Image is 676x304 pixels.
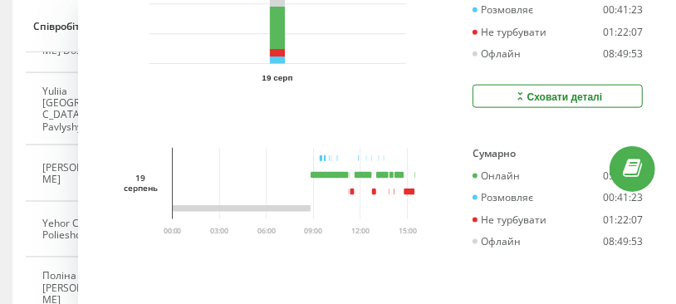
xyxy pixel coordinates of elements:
[42,162,112,186] div: [PERSON_NAME]
[262,73,293,82] text: 19 серп
[603,236,643,248] div: 08:49:53
[603,170,643,182] div: 05:19:09
[603,4,643,16] div: 00:41:23
[211,227,229,237] text: 03:00
[33,21,99,32] div: Співробітник
[513,90,603,103] div: Сховати деталі
[473,170,520,182] div: Онлайн
[473,236,521,248] div: Офлайн
[124,183,158,193] div: серпень
[351,227,370,237] text: 12:00
[257,227,276,237] text: 06:00
[603,48,643,60] div: 08:49:53
[42,218,112,242] div: Yehor Cael Polieshchuk
[124,173,158,183] div: 19
[603,27,643,38] div: 01:22:07
[603,214,643,226] div: 01:22:07
[473,192,533,203] div: Розмовляє
[603,192,643,203] div: 00:41:23
[473,148,643,159] div: Сумарно
[473,85,643,108] button: Сховати деталі
[305,227,323,237] text: 09:00
[473,214,546,226] div: Не турбувати
[42,33,112,57] div: [PERSON_NAME] Dosyn
[42,86,112,134] div: Yuliia [GEOGRAPHIC_DATA] Pavlyshyna
[164,227,182,237] text: 00:00
[399,227,417,237] text: 15:00
[473,4,533,16] div: Розмовляє
[473,27,546,38] div: Не турбувати
[473,48,521,60] div: Офлайн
